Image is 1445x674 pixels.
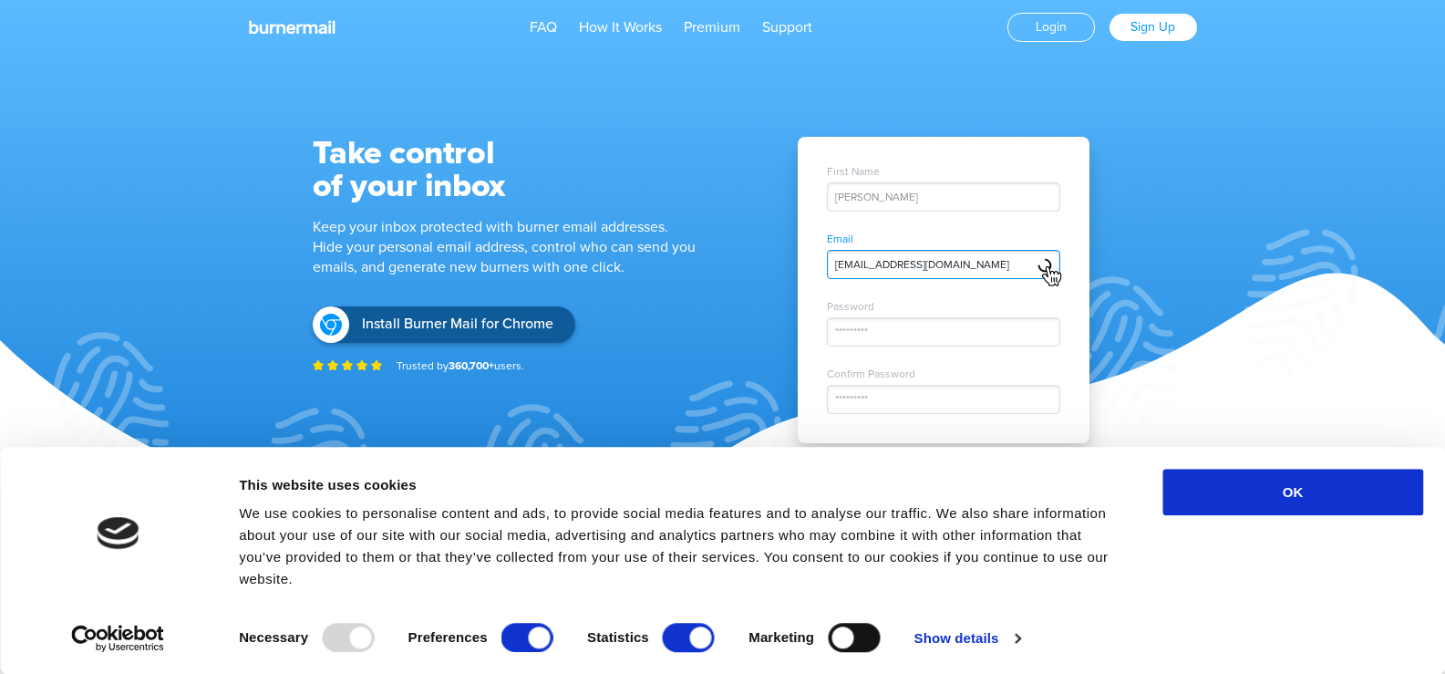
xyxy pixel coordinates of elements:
[827,301,1060,312] span: Password
[97,517,139,549] img: logo
[249,20,335,35] img: Burnermail logo white
[827,368,1060,379] span: Confirm Password
[1007,13,1095,42] a: Login
[762,18,812,36] a: Support
[748,629,814,645] strong: Marketing
[827,182,1060,212] div: [PERSON_NAME]
[239,474,1121,496] div: This website uses cookies
[1110,14,1197,41] a: Sign Up
[408,629,488,645] strong: Preferences
[342,360,353,371] img: Icon star
[579,18,662,36] a: How It Works
[587,629,649,645] strong: Statistics
[239,629,308,645] strong: Necessary
[327,360,338,371] img: Icon star
[530,18,557,36] a: FAQ
[835,258,1009,271] span: [EMAIL_ADDRESS][DOMAIN_NAME]
[449,359,494,372] strong: 360,700+
[320,314,342,336] img: Install Burner Mail
[313,306,575,343] a: Install Burner Mail Install Burner Mail for Chrome
[371,360,382,371] img: Icon star
[827,233,1060,244] span: Email
[397,359,524,372] span: Trusted by users.
[362,316,553,333] span: Install Burner Mail for Chrome
[684,18,740,36] a: Premium
[1041,265,1062,287] img: Macos cursor
[356,360,367,371] img: Icon star
[1037,257,1053,274] img: Loader
[239,503,1121,590] div: We use cookies to personalise content and ads, to provide social media features and to analyse ou...
[38,625,198,652] a: Usercentrics Cookiebot - opens in a new window
[1162,469,1423,515] button: OK
[914,625,1020,652] a: Show details
[313,217,732,277] h1: Keep your inbox protected with burner email addresses. Hide your personal email address, control ...
[313,360,324,371] img: Icon star
[827,166,1060,177] span: First Name
[313,137,732,202] h2: Take control of your inbox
